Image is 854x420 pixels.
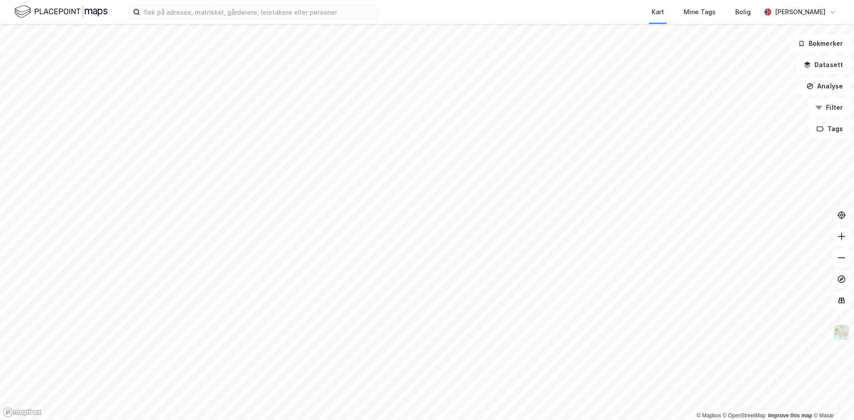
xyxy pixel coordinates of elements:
[140,5,378,19] input: Søk på adresse, matrikkel, gårdeiere, leietakere eller personer
[723,412,766,419] a: OpenStreetMap
[697,412,721,419] a: Mapbox
[790,35,850,52] button: Bokmerker
[833,324,850,341] img: Z
[768,412,812,419] a: Improve this map
[684,7,716,17] div: Mine Tags
[808,99,850,116] button: Filter
[735,7,751,17] div: Bolig
[3,407,42,417] a: Mapbox homepage
[14,4,108,20] img: logo.f888ab2527a4732fd821a326f86c7f29.svg
[809,120,850,138] button: Tags
[796,56,850,74] button: Datasett
[652,7,664,17] div: Kart
[775,7,826,17] div: [PERSON_NAME]
[810,377,854,420] div: Kontrollprogram for chat
[799,77,850,95] button: Analyse
[810,377,854,420] iframe: Chat Widget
